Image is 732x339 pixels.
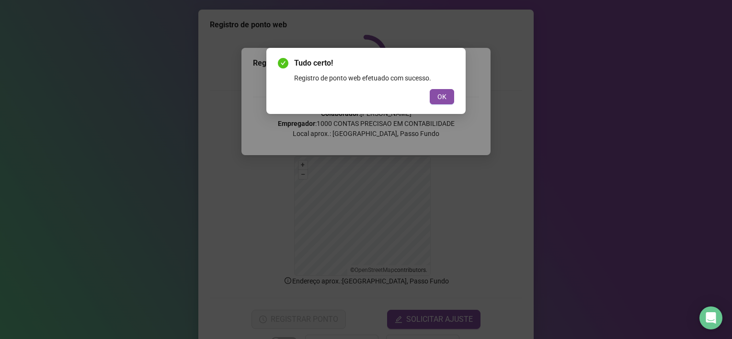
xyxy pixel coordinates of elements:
[430,89,454,104] button: OK
[294,57,454,69] span: Tudo certo!
[294,73,454,83] div: Registro de ponto web efetuado com sucesso.
[278,58,288,68] span: check-circle
[699,306,722,329] div: Open Intercom Messenger
[437,91,446,102] span: OK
